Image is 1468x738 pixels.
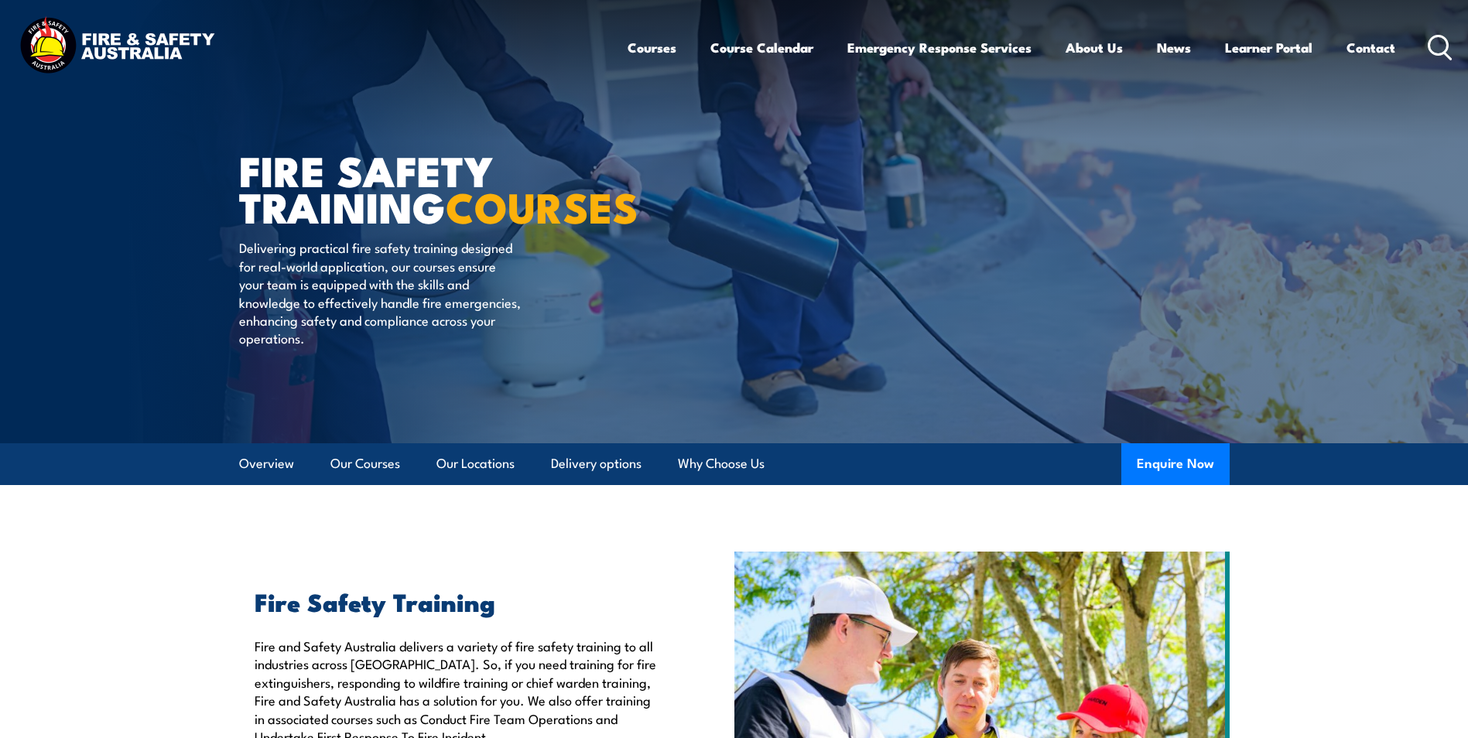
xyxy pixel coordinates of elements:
h2: Fire Safety Training [255,590,663,612]
button: Enquire Now [1121,443,1230,485]
a: Delivery options [551,443,642,484]
p: Delivering practical fire safety training designed for real-world application, our courses ensure... [239,238,522,347]
a: Why Choose Us [678,443,765,484]
a: Our Courses [330,443,400,484]
a: Course Calendar [710,27,813,68]
a: News [1157,27,1191,68]
strong: COURSES [446,173,638,237]
a: About Us [1066,27,1123,68]
a: Learner Portal [1225,27,1312,68]
a: Emergency Response Services [847,27,1032,68]
h1: FIRE SAFETY TRAINING [239,152,621,224]
a: Courses [628,27,676,68]
a: Overview [239,443,294,484]
a: Our Locations [436,443,515,484]
a: Contact [1347,27,1395,68]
